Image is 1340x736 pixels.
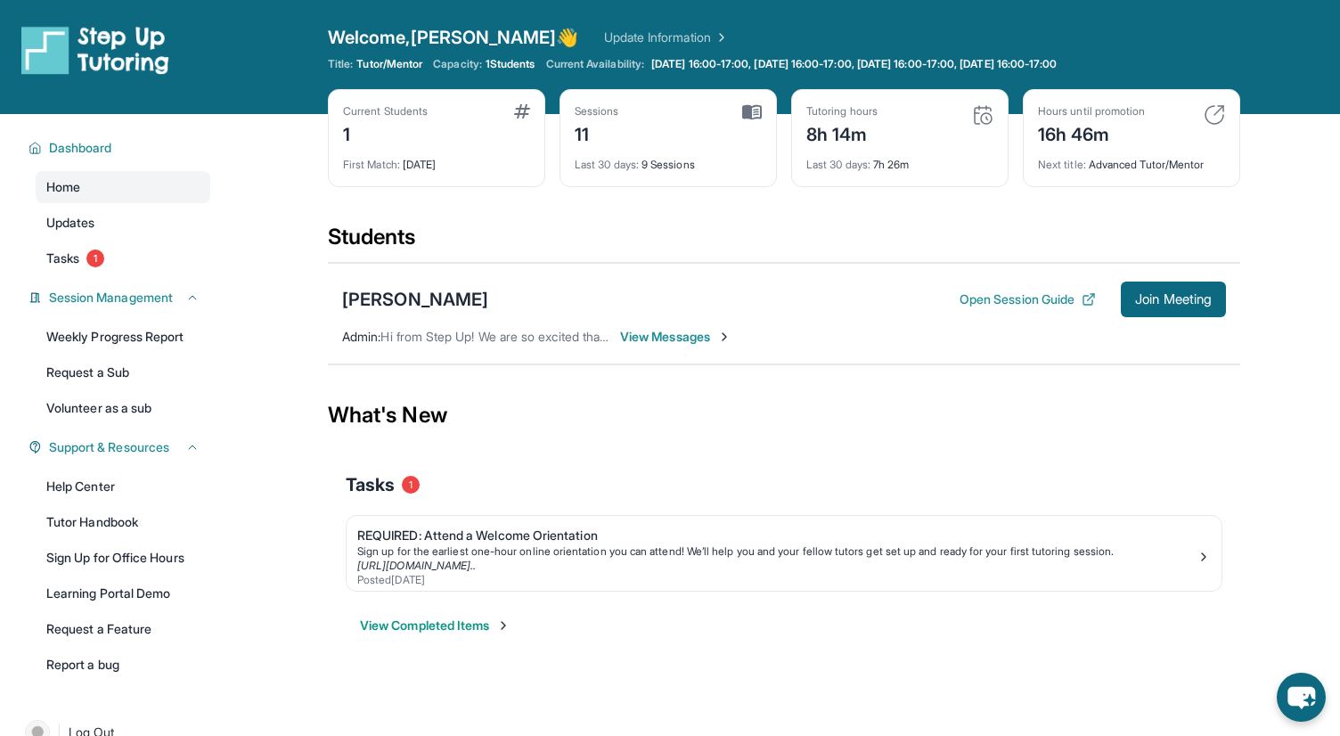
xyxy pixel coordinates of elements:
[1121,282,1226,317] button: Join Meeting
[328,376,1240,454] div: What's New
[575,147,762,172] div: 9 Sessions
[711,29,729,46] img: Chevron Right
[1038,104,1145,119] div: Hours until promotion
[717,330,731,344] img: Chevron-Right
[806,119,878,147] div: 8h 14m
[357,559,476,572] a: [URL][DOMAIN_NAME]..
[1277,673,1326,722] button: chat-button
[1038,158,1086,171] span: Next title :
[1038,147,1225,172] div: Advanced Tutor/Mentor
[36,321,210,353] a: Weekly Progress Report
[648,57,1060,71] a: [DATE] 16:00-17:00, [DATE] 16:00-17:00, [DATE] 16:00-17:00, [DATE] 16:00-17:00
[960,290,1096,308] button: Open Session Guide
[357,573,1197,587] div: Posted [DATE]
[328,223,1240,262] div: Students
[620,328,731,346] span: View Messages
[575,104,619,119] div: Sessions
[36,649,210,681] a: Report a bug
[343,158,400,171] span: First Match :
[342,287,488,312] div: [PERSON_NAME]
[46,249,79,267] span: Tasks
[433,57,482,71] span: Capacity:
[49,139,112,157] span: Dashboard
[46,214,95,232] span: Updates
[36,356,210,388] a: Request a Sub
[86,249,104,267] span: 1
[49,438,169,456] span: Support & Resources
[742,104,762,120] img: card
[36,207,210,239] a: Updates
[46,178,80,196] span: Home
[42,139,200,157] button: Dashboard
[36,542,210,574] a: Sign Up for Office Hours
[36,242,210,274] a: Tasks1
[328,57,353,71] span: Title:
[347,516,1222,591] a: REQUIRED: Attend a Welcome OrientationSign up for the earliest one-hour online orientation you ca...
[360,617,511,634] button: View Completed Items
[1135,294,1212,305] span: Join Meeting
[36,470,210,503] a: Help Center
[486,57,535,71] span: 1 Students
[343,104,428,119] div: Current Students
[1204,104,1225,126] img: card
[21,25,169,75] img: logo
[343,147,530,172] div: [DATE]
[343,119,428,147] div: 1
[972,104,993,126] img: card
[402,476,420,494] span: 1
[42,289,200,307] button: Session Management
[356,57,422,71] span: Tutor/Mentor
[36,171,210,203] a: Home
[357,544,1197,559] div: Sign up for the earliest one-hour online orientation you can attend! We’ll help you and your fell...
[806,158,870,171] span: Last 30 days :
[546,57,644,71] span: Current Availability:
[575,158,639,171] span: Last 30 days :
[36,506,210,538] a: Tutor Handbook
[806,147,993,172] div: 7h 26m
[342,329,380,344] span: Admin :
[651,57,1057,71] span: [DATE] 16:00-17:00, [DATE] 16:00-17:00, [DATE] 16:00-17:00, [DATE] 16:00-17:00
[346,472,395,497] span: Tasks
[806,104,878,119] div: Tutoring hours
[42,438,200,456] button: Support & Resources
[575,119,619,147] div: 11
[1038,119,1145,147] div: 16h 46m
[36,577,210,609] a: Learning Portal Demo
[49,289,173,307] span: Session Management
[36,392,210,424] a: Volunteer as a sub
[357,527,1197,544] div: REQUIRED: Attend a Welcome Orientation
[514,104,530,119] img: card
[328,25,579,50] span: Welcome, [PERSON_NAME] 👋
[36,613,210,645] a: Request a Feature
[604,29,729,46] a: Update Information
